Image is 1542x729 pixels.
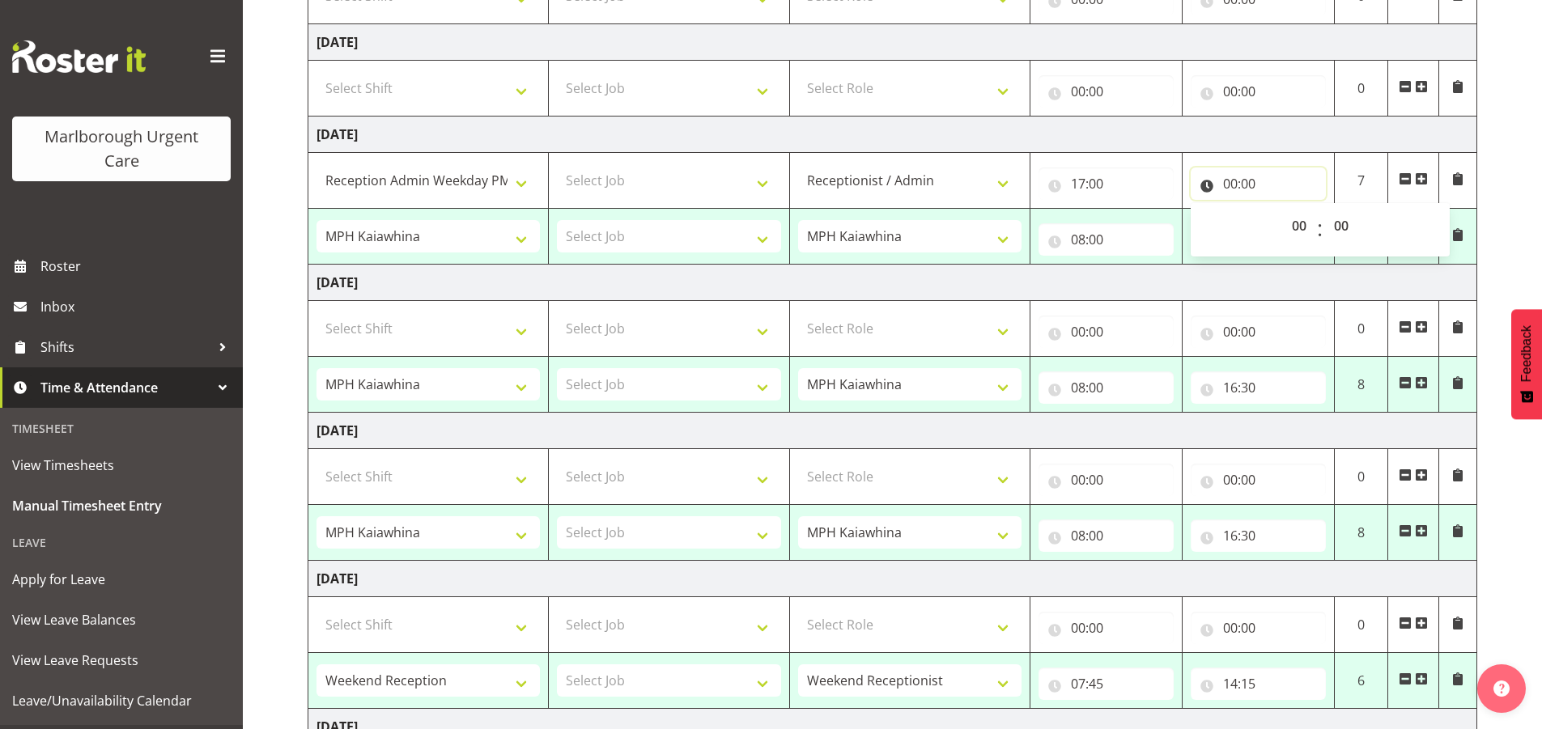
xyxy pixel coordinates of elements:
[1039,75,1174,108] input: Click to select...
[4,445,239,485] a: View Timesheets
[40,295,235,319] span: Inbox
[4,412,239,445] div: Timesheet
[1334,301,1388,357] td: 0
[1493,680,1510,697] img: help-xxl-2.png
[12,567,231,591] span: Apply for Leave
[1191,316,1326,348] input: Click to select...
[1334,597,1388,653] td: 0
[1191,75,1326,108] input: Click to select...
[1334,153,1388,209] td: 7
[308,117,1477,153] td: [DATE]
[1039,316,1174,348] input: Click to select...
[1191,167,1326,200] input: Click to select...
[12,40,146,73] img: Rosterit website logo
[1334,449,1388,505] td: 0
[1317,210,1323,250] span: :
[1334,61,1388,117] td: 0
[308,24,1477,61] td: [DATE]
[1519,325,1534,382] span: Feedback
[1191,519,1326,552] input: Click to select...
[40,254,235,278] span: Roster
[1511,309,1542,419] button: Feedback - Show survey
[308,561,1477,597] td: [DATE]
[4,559,239,600] a: Apply for Leave
[12,689,231,713] span: Leave/Unavailability Calendar
[12,494,231,518] span: Manual Timesheet Entry
[40,375,210,400] span: Time & Attendance
[1191,371,1326,404] input: Click to select...
[4,485,239,526] a: Manual Timesheet Entry
[308,413,1477,449] td: [DATE]
[1039,223,1174,256] input: Click to select...
[1039,612,1174,644] input: Click to select...
[1334,653,1388,709] td: 6
[4,600,239,640] a: View Leave Balances
[308,265,1477,301] td: [DATE]
[1039,167,1174,200] input: Click to select...
[1191,668,1326,700] input: Click to select...
[1039,464,1174,496] input: Click to select...
[1039,668,1174,700] input: Click to select...
[1191,612,1326,644] input: Click to select...
[1334,505,1388,561] td: 8
[1039,519,1174,552] input: Click to select...
[4,640,239,680] a: View Leave Requests
[4,526,239,559] div: Leave
[4,680,239,721] a: Leave/Unavailability Calendar
[1039,371,1174,404] input: Click to select...
[12,453,231,477] span: View Timesheets
[1334,357,1388,413] td: 8
[12,608,231,632] span: View Leave Balances
[28,125,215,173] div: Marlborough Urgent Care
[40,335,210,359] span: Shifts
[1191,464,1326,496] input: Click to select...
[12,648,231,672] span: View Leave Requests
